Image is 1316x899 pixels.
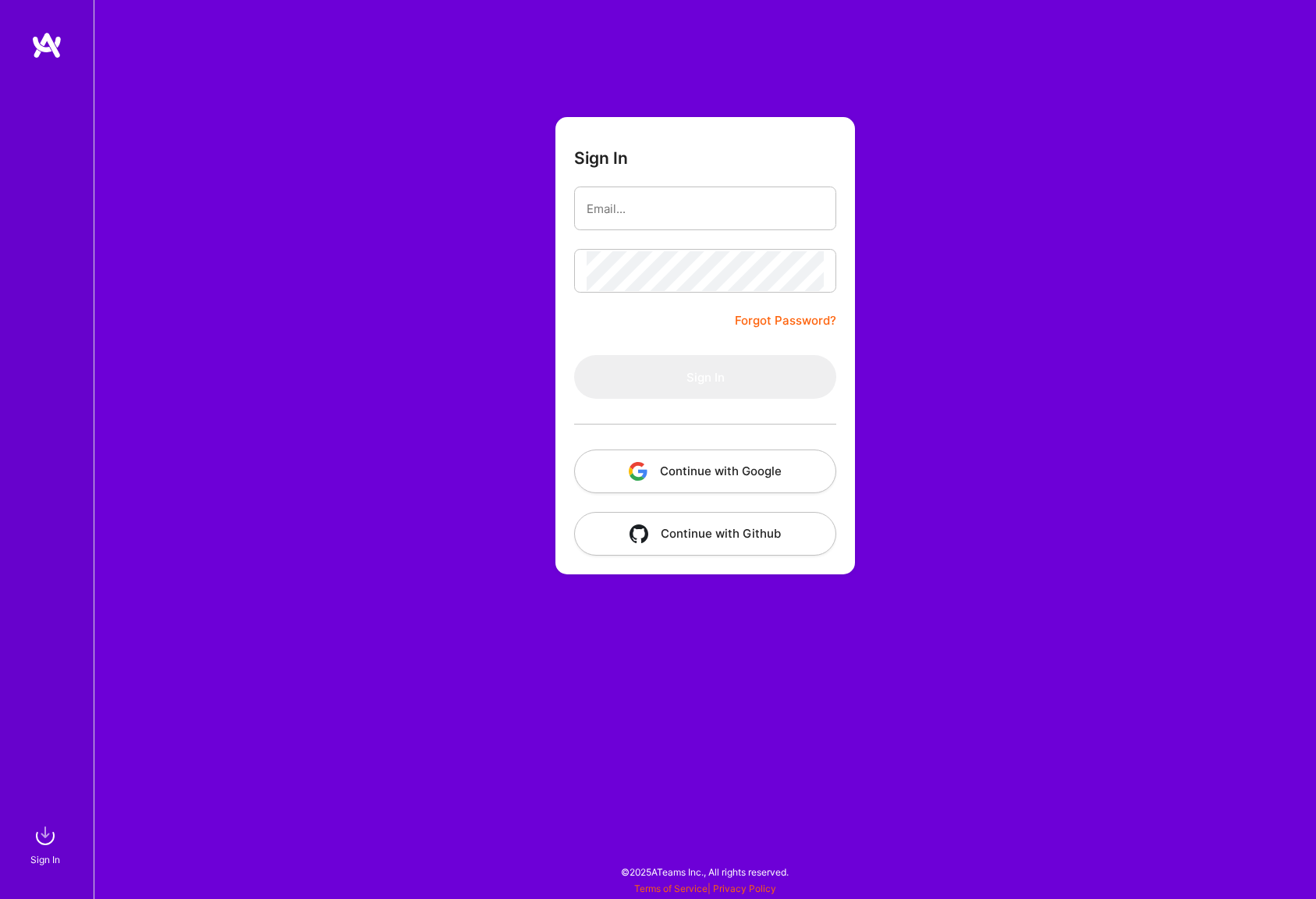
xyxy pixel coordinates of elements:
a: Forgot Password? [735,311,836,330]
img: icon [630,524,648,543]
h3: Sign In [574,148,628,168]
button: Sign In [574,355,836,399]
img: logo [31,31,62,59]
a: sign inSign In [33,820,61,868]
img: icon [629,462,647,481]
a: Terms of Service [634,883,708,894]
button: Continue with Google [574,449,836,493]
div: © 2025 ATeams Inc., All rights reserved. [94,852,1316,891]
img: sign in [30,820,61,851]
a: Privacy Policy [713,883,776,894]
span: | [634,883,776,894]
input: Email... [587,189,824,229]
button: Continue with Github [574,512,836,556]
div: Sign In [30,851,60,868]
